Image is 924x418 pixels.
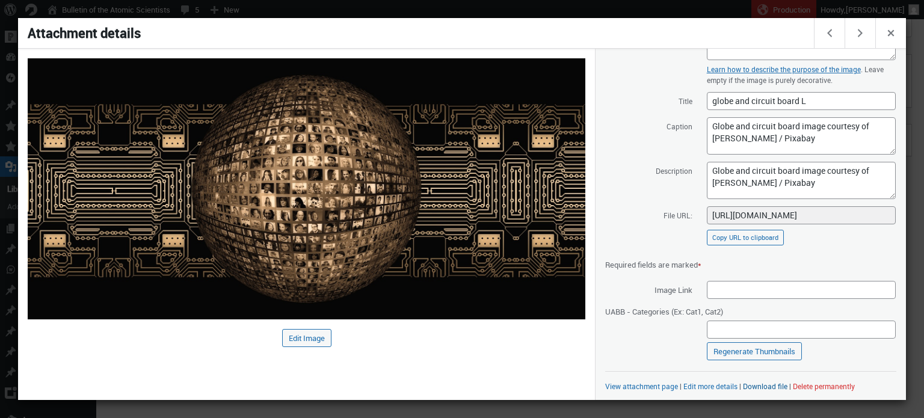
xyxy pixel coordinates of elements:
label: Description [605,161,692,179]
label: File URL: [605,206,692,224]
span: | [739,381,741,391]
a: Regenerate Thumbnails [707,342,802,360]
textarea: Globe and circuit board image courtesy of [PERSON_NAME] / Pixabay [707,117,896,155]
label: Caption [605,117,692,135]
h1: Attachment details [18,18,816,48]
label: Title [605,91,692,109]
button: Copy URL to clipboard [707,230,784,245]
a: View attachment page [605,381,678,391]
a: Download file [743,381,787,391]
a: Edit more details [683,381,738,391]
button: Edit Image [282,329,331,347]
span: | [680,381,682,391]
a: Learn how to describe the purpose of the image [707,64,861,74]
span: Required fields are marked [605,259,701,270]
span: | [789,381,791,391]
p: . Leave empty if the image is purely decorative. [707,64,896,85]
span: Image Link [605,280,692,298]
button: Delete permanently [793,381,855,391]
span: UABB - Categories (Ex: Cat1, Cat2) [605,302,723,320]
textarea: Globe and circuit board image courtesy of [PERSON_NAME] / Pixabay [707,162,896,199]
